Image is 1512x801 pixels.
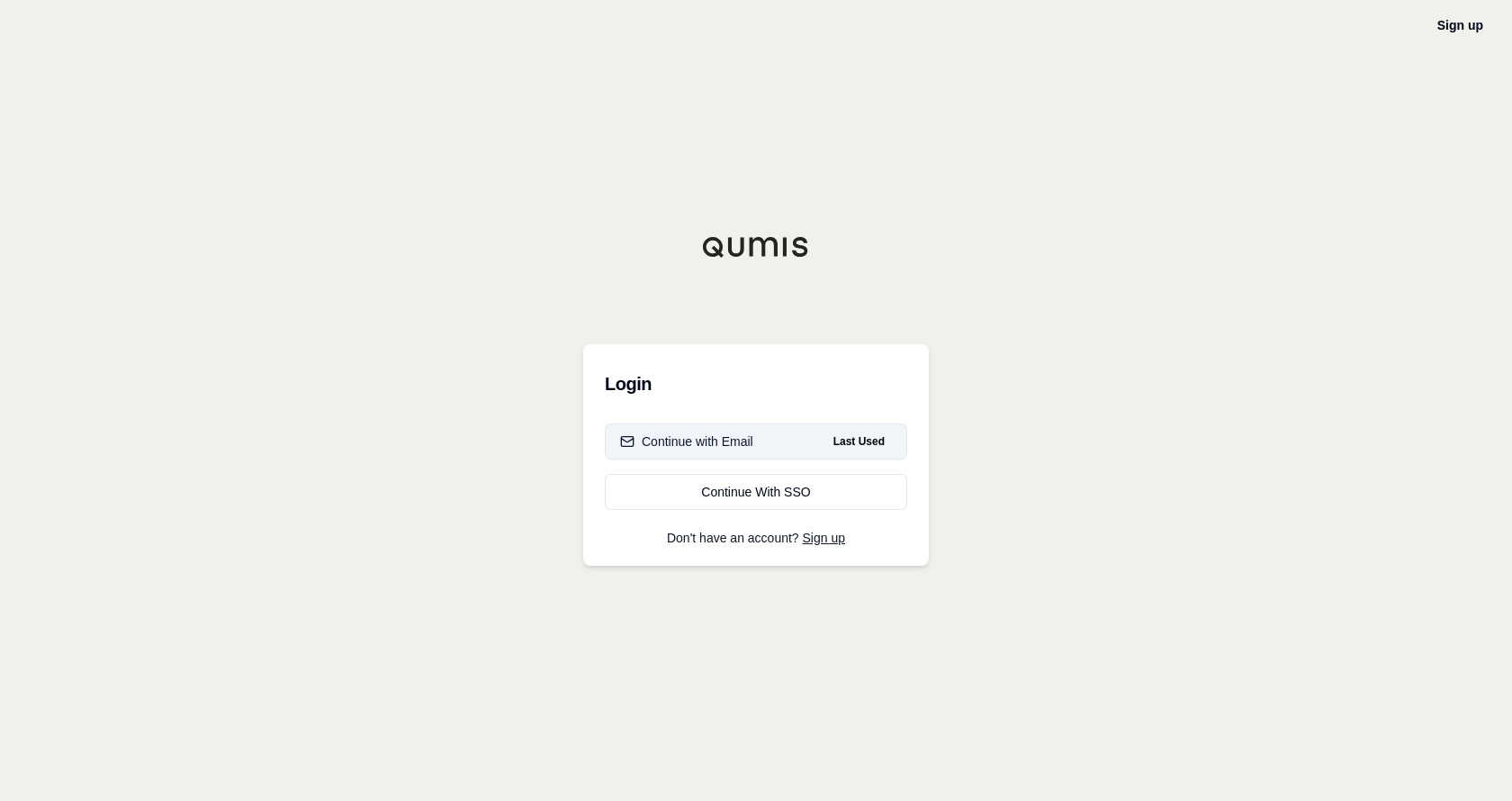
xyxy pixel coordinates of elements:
[803,531,845,545] a: Sign up
[605,366,907,402] h3: Login
[1437,18,1483,32] a: Sign up
[605,423,907,460] button: Continue with EmailLast Used
[702,236,810,258] img: Qumis
[826,431,892,452] span: Last Used
[620,432,753,451] div: Continue with Email
[605,532,907,544] p: Don't have an account?
[605,474,907,510] a: Continue With SSO
[620,483,892,501] div: Continue With SSO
